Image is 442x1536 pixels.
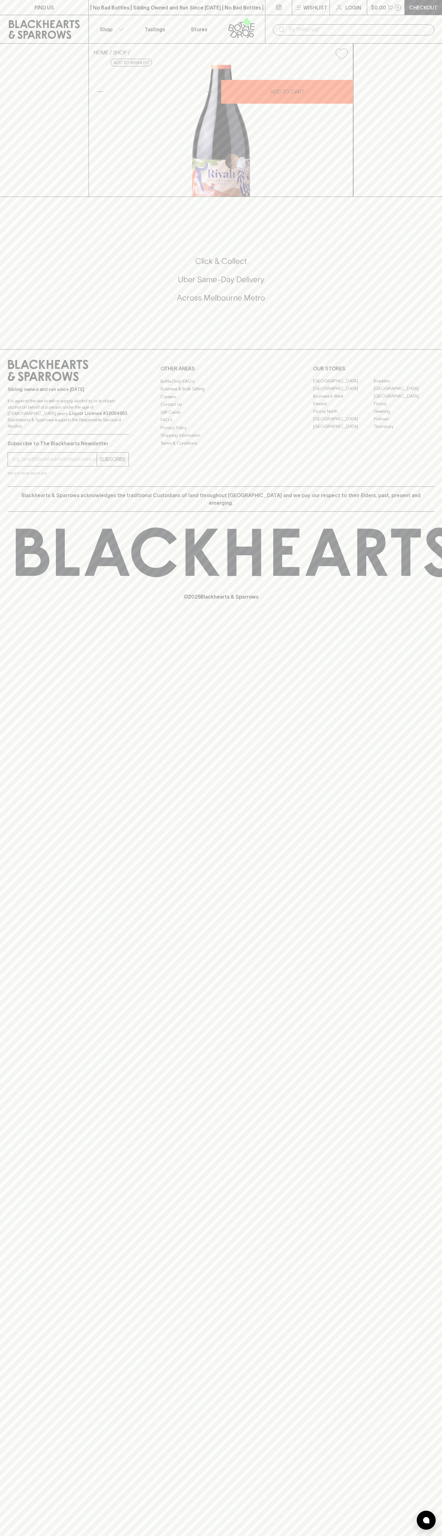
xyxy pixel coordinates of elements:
[345,4,361,11] p: Login
[34,4,54,11] p: FIND US
[313,408,374,415] a: Fitzroy North
[8,386,129,393] p: Sibling owned and run since [DATE]
[313,415,374,423] a: [GEOGRAPHIC_DATA]
[160,424,282,431] a: Privacy Policy
[160,416,282,424] a: FAQ's
[12,491,430,507] p: Blackhearts & Sparrows acknowledges the traditional Custodians of land throughout [GEOGRAPHIC_DAT...
[8,440,129,447] p: Subscribe to The Blackhearts Newsletter
[97,453,129,466] button: SUBSCRIBE
[160,385,282,393] a: Business & Bulk Gifting
[13,454,97,464] input: e.g. jane@blackheartsandsparrows.com.au
[374,377,434,385] a: Braddon
[100,455,126,463] p: SUBSCRIBE
[270,88,304,95] p: ADD TO CART
[374,408,434,415] a: Geelong
[374,385,434,393] a: [GEOGRAPHIC_DATA]
[89,15,133,43] button: Shop
[313,423,374,430] a: [GEOGRAPHIC_DATA]
[313,365,434,372] p: OUR STORES
[303,4,327,11] p: Wishlist
[8,256,434,266] h5: Click & Collect
[160,401,282,408] a: Contact Us
[288,25,429,35] input: Try "Pinot noir"
[8,293,434,303] h5: Across Melbourne Metro
[8,274,434,285] h5: Uber Same-Day Delivery
[8,470,129,476] p: We will never spam you
[89,65,353,197] img: 38783.png
[313,393,374,400] a: Brunswick West
[133,15,177,43] a: Tastings
[8,231,434,337] div: Call to action block
[145,26,165,33] p: Tastings
[374,423,434,430] a: Thornbury
[160,377,282,385] a: Bottle Drop FAQ's
[313,377,374,385] a: [GEOGRAPHIC_DATA]
[111,59,152,66] button: Add to wishlist
[374,393,434,400] a: [GEOGRAPHIC_DATA]
[397,6,399,9] p: 0
[113,50,127,55] a: SHOP
[374,415,434,423] a: Prahran
[8,398,129,429] p: It is against the law to sell or supply alcohol to, or to obtain alcohol on behalf of a person un...
[160,365,282,372] p: OTHER AREAS
[374,400,434,408] a: Fitzroy
[160,408,282,416] a: Gift Cards
[160,439,282,447] a: Terms & Conditions
[94,50,108,55] a: HOME
[69,411,127,416] strong: Liquor License #32064953
[371,4,386,11] p: $0.00
[177,15,221,43] a: Stores
[221,80,353,104] button: ADD TO CART
[160,393,282,400] a: Careers
[313,400,374,408] a: Elwood
[333,46,350,62] button: Add to wishlist
[160,432,282,439] a: Shipping Information
[100,26,112,33] p: Shop
[409,4,438,11] p: Checkout
[191,26,207,33] p: Stores
[423,1517,429,1523] img: bubble-icon
[313,385,374,393] a: [GEOGRAPHIC_DATA]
